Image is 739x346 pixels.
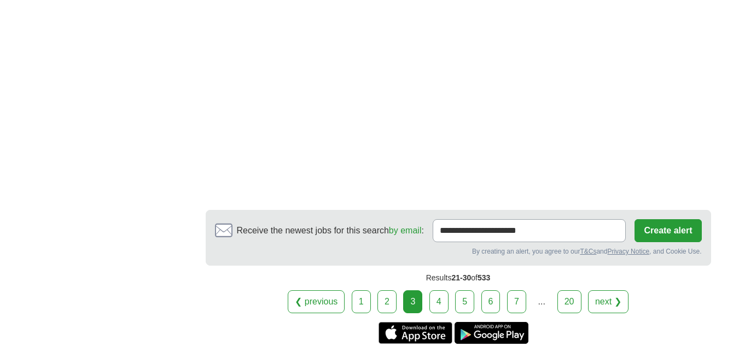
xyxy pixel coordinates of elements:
[429,290,449,313] a: 4
[507,290,526,313] a: 7
[389,226,422,235] a: by email
[478,273,490,282] span: 533
[635,219,701,242] button: Create alert
[588,290,629,313] a: next ❯
[455,322,528,344] a: Get the Android app
[352,290,371,313] a: 1
[379,322,452,344] a: Get the iPhone app
[531,291,552,313] div: ...
[607,248,649,255] a: Privacy Notice
[288,290,345,313] a: ❮ previous
[206,266,711,290] div: Results of
[455,290,474,313] a: 5
[403,290,422,313] div: 3
[215,247,702,256] div: By creating an alert, you agree to our and , and Cookie Use.
[237,224,424,237] span: Receive the newest jobs for this search :
[580,248,596,255] a: T&Cs
[377,290,397,313] a: 2
[481,290,501,313] a: 6
[557,290,581,313] a: 20
[451,273,471,282] span: 21-30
